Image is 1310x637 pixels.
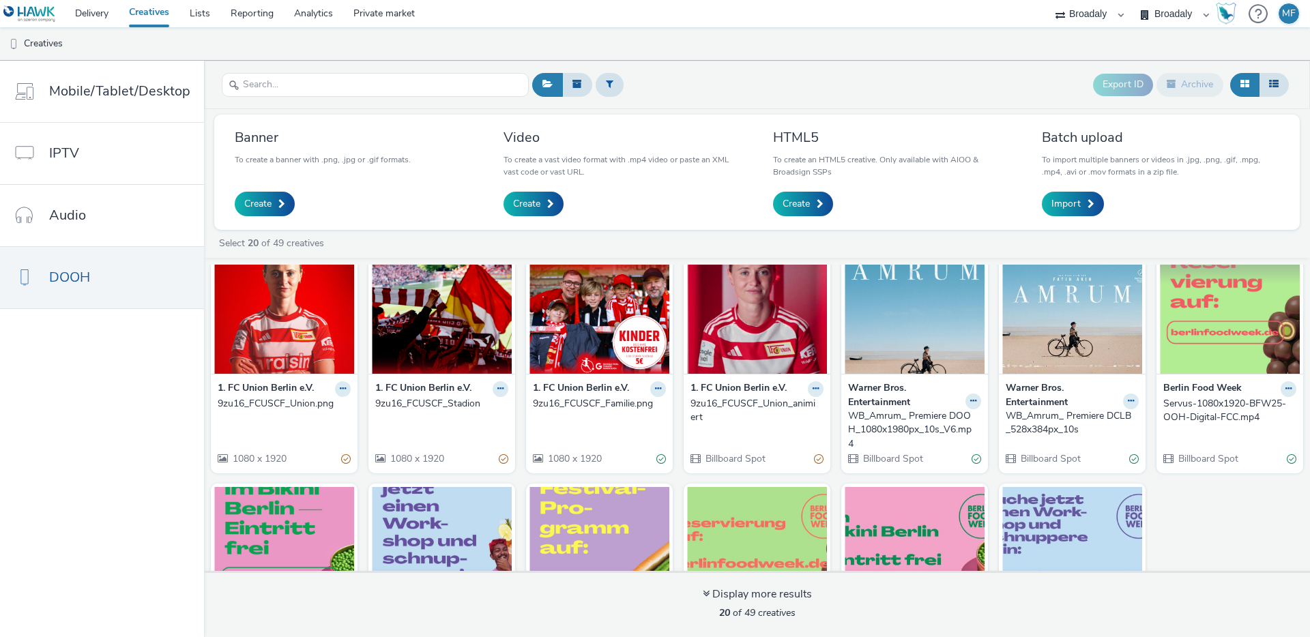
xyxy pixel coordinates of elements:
[719,606,730,619] strong: 20
[1093,74,1153,95] button: Export ID
[1163,381,1242,397] strong: Berlin Food Week
[218,381,314,397] strong: 1. FC Union Berlin e.V.
[690,397,818,425] div: 9zu16_FCUSCF_Union_animiert
[687,487,827,620] img: Servus-440x300-BFW25-OOH-Digital visual
[1287,452,1296,466] div: Valid
[372,487,512,620] img: GDG-1080x1920-BFW25-OOH-Digital-FCC.mp4 visual
[1160,241,1300,374] img: Servus-1080x1920-BFW25-OOH-Digital-FCC.mp4 visual
[218,397,345,411] div: 9zu16_FCUSCF_Union.png
[773,128,1010,147] h3: HTML5
[389,452,444,465] span: 1080 x 1920
[218,397,351,411] a: 9zu16_FCUSCF_Union.png
[1006,409,1139,437] a: WB_Amrum_ Premiere DCLB_528x384px_10s
[49,267,90,287] span: DOOH
[1216,3,1242,25] a: Hawk Academy
[248,237,259,250] strong: 20
[1216,3,1236,25] img: Hawk Academy
[814,452,824,466] div: Partially valid
[235,153,411,166] p: To create a banner with .png, .jpg or .gif formats.
[848,409,981,451] a: WB_Amrum_ Premiere DOOH_1080x1980px_10s_V6.mp4
[222,73,529,97] input: Search...
[504,153,741,178] p: To create a vast video format with .mp4 video or paste an XML vast code or vast URL.
[49,81,190,101] span: Mobile/Tablet/Desktop
[656,452,666,466] div: Valid
[7,38,20,51] img: dooh
[1163,397,1291,425] div: Servus-1080x1920-BFW25-OOH-Digital-FCC.mp4
[375,397,503,411] div: 9zu16_FCUSCF_Stadion
[1042,128,1279,147] h3: Batch upload
[1259,73,1289,96] button: Table
[3,5,56,23] img: undefined Logo
[1006,381,1120,409] strong: Warner Bros. Entertainment
[972,452,981,466] div: Valid
[1156,73,1223,96] button: Archive
[529,241,669,374] img: 9zu16_FCUSCF_Familie.png visual
[845,241,985,374] img: WB_Amrum_ Premiere DOOH_1080x1980px_10s_V6.mp4 visual
[1006,409,1133,437] div: WB_Amrum_ Premiere DCLB_528x384px_10s
[690,397,824,425] a: 9zu16_FCUSCF_Union_animiert
[1042,153,1279,178] p: To import multiple banners or videos in .jpg, .png, .gif, .mpg, .mp4, .avi or .mov formats in a z...
[719,606,796,619] span: of 49 creatives
[1230,73,1260,96] button: Grid
[1042,192,1104,216] a: Import
[244,197,272,211] span: Create
[372,241,512,374] img: 9zu16_FCUSCF_Stadion visual
[533,397,660,411] div: 9zu16_FCUSCF_Familie.png
[783,197,810,211] span: Create
[687,241,827,374] img: 9zu16_FCUSCF_Union_animiert visual
[848,381,962,409] strong: Warner Bros. Entertainment
[704,452,766,465] span: Billboard Spot
[690,381,787,397] strong: 1. FC Union Berlin e.V.
[848,409,976,451] div: WB_Amrum_ Premiere DOOH_1080x1980px_10s_V6.mp4
[49,205,86,225] span: Audio
[1177,452,1238,465] span: Billboard Spot
[529,487,669,620] img: BFW-1080x1920-BFW25-OOH-Digital-FCC.mp4 visual
[218,237,330,250] a: Select of 49 creatives
[1019,452,1081,465] span: Billboard Spot
[1163,397,1296,425] a: Servus-1080x1920-BFW25-OOH-Digital-FCC.mp4
[341,452,351,466] div: Partially valid
[214,487,354,620] img: HoF-1080x1920-BFW25-OOH-Digital-FCC.mp4 visual
[533,397,666,411] a: 9zu16_FCUSCF_Familie.png
[375,397,508,411] a: 9zu16_FCUSCF_Stadion
[845,487,985,620] img: HoF-440x300-BFW25-OOH-Digital.mp4 visual
[214,241,354,374] img: 9zu16_FCUSCF_Union.png visual
[1051,197,1081,211] span: Import
[504,128,741,147] h3: Video
[513,197,540,211] span: Create
[1129,452,1139,466] div: Valid
[547,452,602,465] span: 1080 x 1920
[1002,487,1142,620] img: GDG-440x300-BFW25-OOH-Digital visual
[375,381,471,397] strong: 1. FC Union Berlin e.V.
[231,452,287,465] span: 1080 x 1920
[499,452,508,466] div: Partially valid
[533,381,629,397] strong: 1. FC Union Berlin e.V.
[49,143,79,163] span: IPTV
[235,192,295,216] a: Create
[773,153,1010,178] p: To create an HTML5 creative. Only available with AIOO & Broadsign SSPs
[504,192,564,216] a: Create
[235,128,411,147] h3: Banner
[1282,3,1296,24] div: MF
[773,192,833,216] a: Create
[703,587,812,602] div: Display more results
[1002,241,1142,374] img: WB_Amrum_ Premiere DCLB_528x384px_10s visual
[862,452,923,465] span: Billboard Spot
